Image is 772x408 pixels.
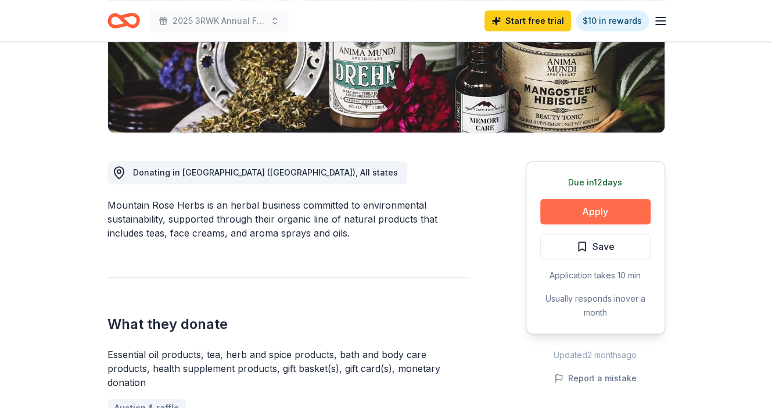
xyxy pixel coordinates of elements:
div: Application takes 10 min [540,269,651,282]
span: 2025 3RWK Annual Fall Fundraiser | Drink your Watershed [173,14,265,28]
div: Mountain Rose Herbs is an herbal business committed to environmental sustainability, supported th... [107,198,470,240]
div: Usually responds in over a month [540,292,651,320]
div: Due in 12 days [540,176,651,189]
div: Essential oil products, tea, herb and spice products, bath and body care products, health supplem... [107,348,470,389]
a: Home [107,7,140,34]
button: Apply [540,199,651,224]
button: 2025 3RWK Annual Fall Fundraiser | Drink your Watershed [149,9,289,33]
span: Donating in [GEOGRAPHIC_DATA] ([GEOGRAPHIC_DATA]), All states [133,167,398,177]
button: Report a mistake [554,371,637,385]
div: Updated 2 months ago [526,348,665,362]
h2: What they donate [107,315,470,334]
a: $10 in rewards [576,10,649,31]
span: Save [593,239,615,254]
a: Start free trial [484,10,571,31]
button: Save [540,234,651,259]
